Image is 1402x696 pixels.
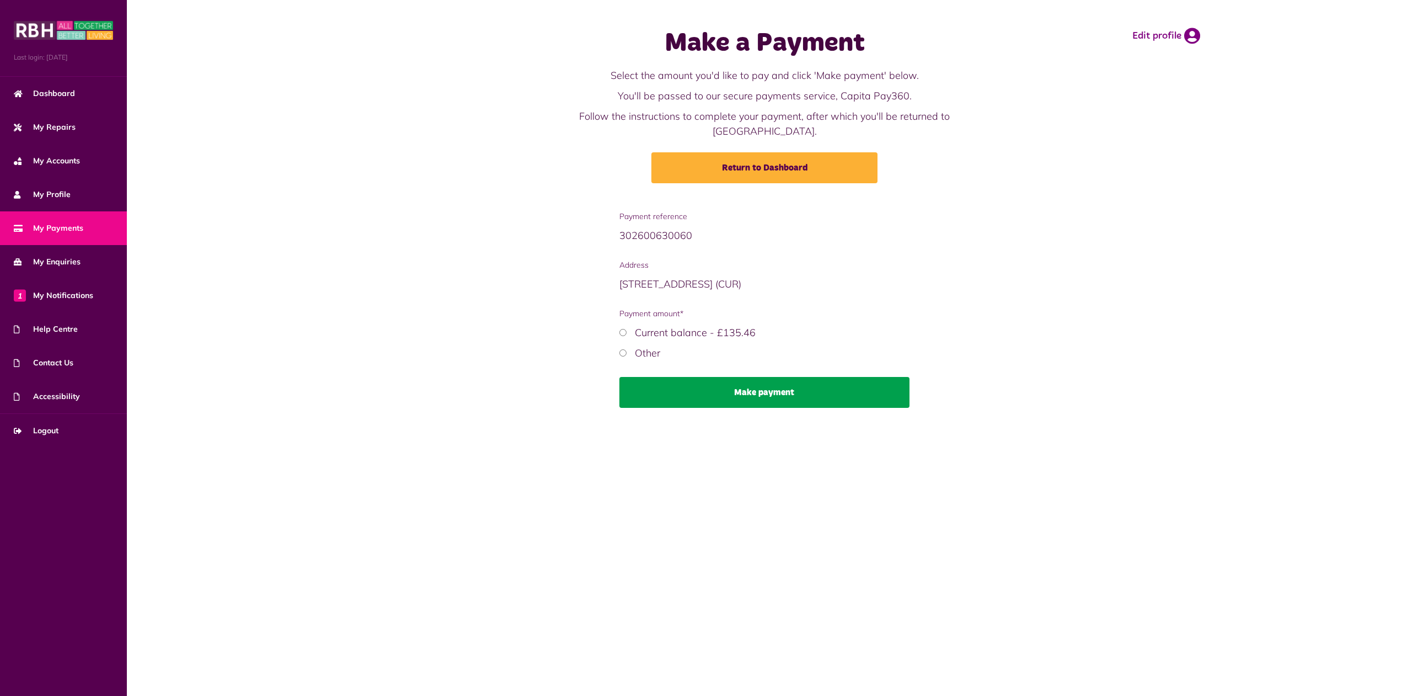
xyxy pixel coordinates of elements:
p: You'll be passed to our secure payments service, Capita Pay360. [544,88,985,103]
span: 302600630060 [619,229,692,242]
span: Last login: [DATE] [14,52,113,62]
p: Follow the instructions to complete your payment, after which you'll be returned to [GEOGRAPHIC_D... [544,109,985,139]
span: My Enquiries [14,256,81,268]
span: Logout [14,425,58,437]
span: Address [619,259,910,271]
span: Help Centre [14,323,78,335]
span: Dashboard [14,88,75,99]
span: My Payments [14,222,83,234]
button: Make payment [619,377,910,408]
a: Return to Dashboard [651,152,877,183]
span: 1 [14,289,26,301]
span: My Accounts [14,155,80,167]
span: My Notifications [14,290,93,301]
span: Contact Us [14,357,73,369]
p: Select the amount you'd like to pay and click 'Make payment' below. [544,68,985,83]
h1: Make a Payment [544,28,985,60]
label: Current balance - £135.46 [635,326,756,339]
span: [STREET_ADDRESS] (CUR) [619,278,741,290]
label: Other [635,347,660,359]
span: Accessibility [14,391,80,402]
span: My Profile [14,189,71,200]
span: Payment reference [619,211,910,222]
span: Payment amount* [619,308,910,320]
a: Edit profile [1132,28,1200,44]
img: MyRBH [14,19,113,41]
span: My Repairs [14,121,76,133]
